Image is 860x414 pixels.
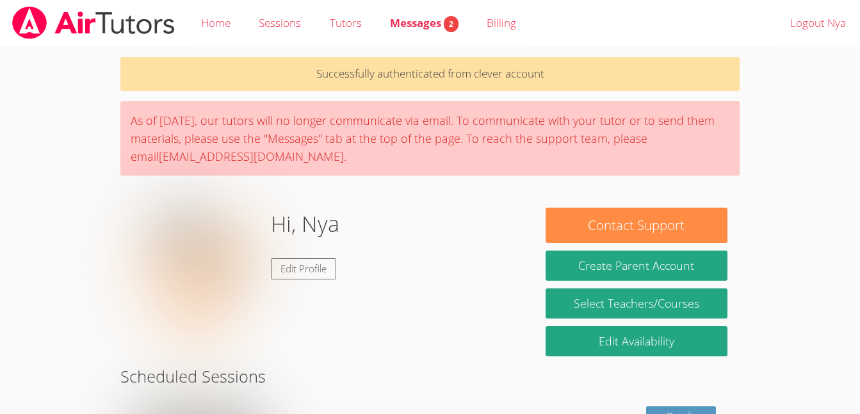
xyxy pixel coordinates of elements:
a: Select Teachers/Courses [546,288,727,319]
span: 2 [444,16,458,32]
img: default.png [133,208,261,336]
button: Create Parent Account [546,251,727,281]
a: Edit Profile [271,258,336,279]
button: Contact Support [546,208,727,243]
img: airtutors_banner-c4298cdbf04f3fff15de1276eac7730deb9818008684d7c2e4769d2f7ddbe033.png [11,6,176,39]
h1: Hi, Nya [271,208,339,240]
h2: Scheduled Sessions [120,364,740,388]
div: As of [DATE], our tutors will no longer communicate via email. To communicate with your tutor or ... [120,101,740,176]
a: Edit Availability [546,326,727,356]
span: Messages [390,15,458,30]
p: Successfully authenticated from clever account [120,57,740,91]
